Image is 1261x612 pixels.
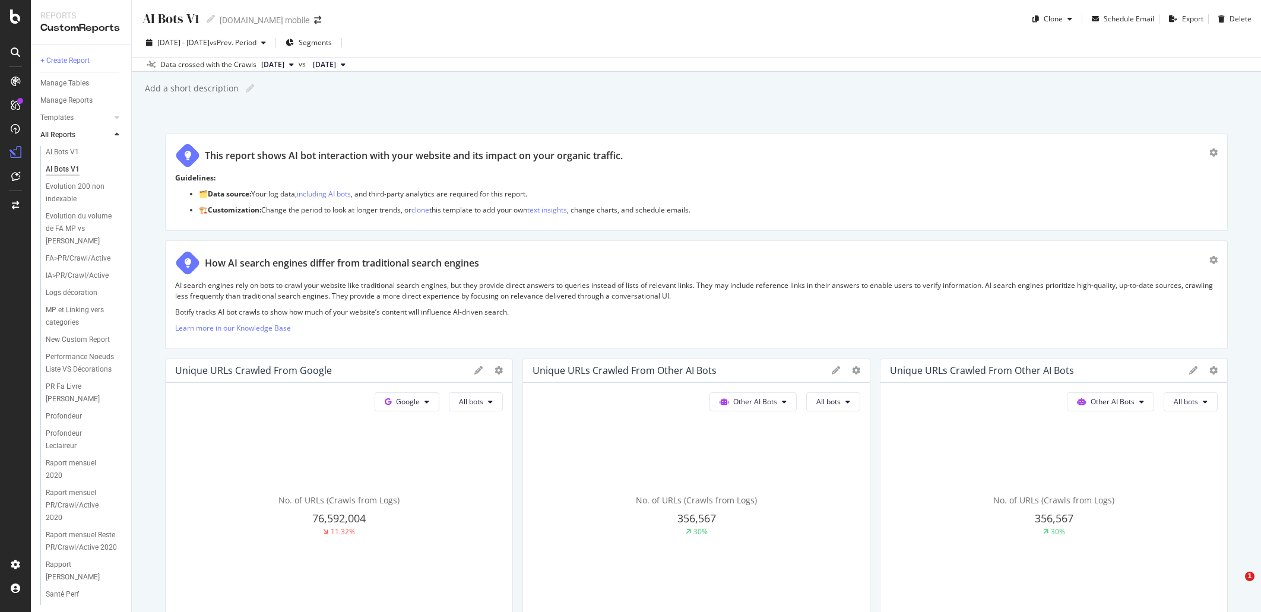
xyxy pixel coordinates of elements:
i: Edit report name [207,15,215,23]
span: No. of URLs (Crawls from Logs) [278,494,400,506]
span: 356,567 [677,511,716,525]
div: 30% [693,527,708,537]
div: Santé Perf [46,588,79,601]
div: Schedule Email [1104,14,1154,24]
button: Clone [1028,9,1077,28]
div: Performance Noeuds Liste VS Décorations [46,351,117,376]
button: Other AI Bots [1067,392,1154,411]
button: [DATE] [256,58,299,72]
button: All bots [1164,392,1218,411]
div: Profondeur Leclaireur [46,427,112,452]
div: gear [1209,256,1218,264]
a: + Create Report [40,55,123,67]
div: Unique URLs Crawled from Other AI Bots [890,364,1074,376]
div: Delete [1230,14,1252,24]
a: including AI bots [297,189,351,199]
button: All bots [449,392,503,411]
span: Segments [299,37,332,47]
button: [DATE] [308,58,350,72]
div: This report shows AI bot interaction with your website and its impact on your organic traffic. [205,149,623,163]
span: Google [396,397,420,407]
strong: Data source: [208,189,251,199]
p: 🏗️ Change the period to look at longer trends, or this template to add your own , change charts, ... [199,205,1218,215]
span: 356,567 [1035,511,1073,525]
div: arrow-right-arrow-left [314,16,321,24]
div: Data crossed with the Crawls [160,59,256,70]
button: Export [1164,9,1203,28]
span: No. of URLs (Crawls from Logs) [993,494,1114,506]
div: Evolution 200 non indexable [46,180,114,205]
span: 1 [1245,572,1254,581]
div: Profondeur [46,410,82,423]
div: AI Bots V1 [46,146,79,158]
span: 2025 Mar. 1st [313,59,336,70]
button: Segments [281,33,337,52]
a: Profondeur Leclaireur [46,427,123,452]
div: Rapport hebdo noeud [46,559,113,584]
div: PR Fa Livre Stocké [46,380,114,405]
button: Delete [1214,9,1252,28]
div: gear [1209,148,1218,157]
div: 11.32% [331,527,355,537]
a: Evolution du volume de FA MP vs [PERSON_NAME] [46,210,123,248]
span: Other AI Bots [733,397,777,407]
div: This report shows AI bot interaction with your website and its impact on your organic traffic.Gui... [165,133,1228,231]
a: PR Fa Livre [PERSON_NAME] [46,380,123,405]
a: clone [411,205,429,215]
div: Export [1182,14,1203,24]
div: Raport mensuel Reste PR/Crawl/Active 2020 [46,529,117,554]
div: Add a short description [144,83,239,94]
a: New Custom Report [46,334,123,346]
a: Raport mensuel PR/Crawl/Active 2020 [46,487,123,524]
a: Evolution 200 non indexable [46,180,123,205]
button: Google [375,392,439,411]
div: Logs décoration [46,287,97,299]
button: Other AI Bots [709,392,797,411]
a: Manage Reports [40,94,123,107]
a: AI Bots V1 [46,163,123,176]
a: All Reports [40,129,111,141]
div: Manage Reports [40,94,93,107]
p: AI search engines rely on bots to crawl your website like traditional search engines, but they pr... [175,280,1218,300]
div: CustomReports [40,21,122,35]
div: Unique URLs Crawled from Other AI Bots [533,364,717,376]
span: No. of URLs (Crawls from Logs) [636,494,757,506]
div: IA>PR/Crawl/Active [46,269,109,282]
a: text insights [527,205,567,215]
button: [DATE] - [DATE]vsPrev. Period [141,33,271,52]
a: AI Bots V1 [46,146,123,158]
a: Profondeur [46,410,123,423]
div: Manage Tables [40,77,89,90]
div: Clone [1044,14,1063,24]
div: FA>PR/Crawl/Active [46,252,110,265]
div: Raport mensuel 2020 [46,457,112,482]
div: + Create Report [40,55,90,67]
div: All Reports [40,129,75,141]
div: AI Bots V1 [141,9,199,28]
p: Botify tracks AI bot crawls to show how much of your website’s content will influence AI-driven s... [175,307,1218,317]
a: Manage Tables [40,77,123,90]
span: 2025 Aug. 1st [261,59,284,70]
iframe: Intercom live chat [1221,572,1249,600]
a: Santé Perf [46,588,123,601]
div: Raport mensuel PR/Crawl/Active 2020 [46,487,116,524]
span: All bots [816,397,841,407]
a: MP et Linking vers categories [46,304,123,329]
span: 76,592,004 [312,511,366,525]
a: Logs décoration [46,287,123,299]
div: How AI search engines differ from traditional search engines [205,256,479,270]
span: vs Prev. Period [210,37,256,47]
div: Evolution du volume de FA MP vs Stocké [46,210,118,248]
strong: Customization: [208,205,261,215]
div: AI Bots V1 [46,163,80,176]
a: Rapport [PERSON_NAME] [46,559,123,584]
div: How AI search engines differ from traditional search enginesAI search engines rely on bots to cra... [165,240,1228,349]
div: New Custom Report [46,334,110,346]
div: Reports [40,9,122,21]
button: All bots [806,392,860,411]
div: 30% [1051,527,1065,537]
i: Edit report name [246,84,254,93]
a: Templates [40,112,111,124]
a: IA>PR/Crawl/Active [46,269,123,282]
div: MP et Linking vers categories [46,304,114,329]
